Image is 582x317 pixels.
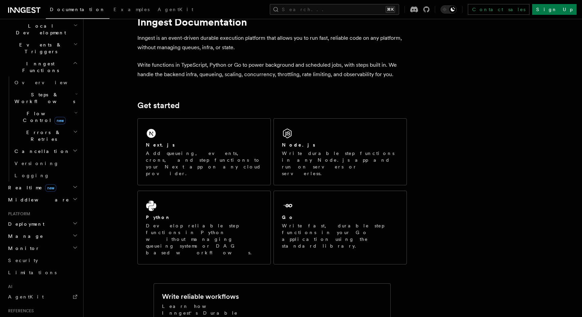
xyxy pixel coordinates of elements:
span: new [55,117,66,124]
a: Documentation [46,2,109,19]
button: Events & Triggers [5,39,79,58]
a: Examples [109,2,154,18]
a: AgentKit [154,2,197,18]
span: Deployment [5,221,44,227]
h2: Next.js [146,141,175,148]
span: Examples [114,7,150,12]
a: Logging [12,169,79,182]
span: AgentKit [8,294,44,299]
button: Cancellation [12,145,79,157]
button: Inngest Functions [5,58,79,76]
a: Security [5,254,79,266]
h2: Go [282,214,294,221]
span: Overview [14,80,84,85]
button: Errors & Retries [12,126,79,145]
span: Security [8,258,38,263]
span: Inngest Functions [5,60,73,74]
a: Get started [137,101,180,110]
span: Realtime [5,184,56,191]
a: Limitations [5,266,79,279]
p: Add queueing, events, crons, and step functions to your Next app on any cloud provider. [146,150,262,177]
button: Toggle dark mode [441,5,457,13]
button: Deployment [5,218,79,230]
a: Contact sales [468,4,529,15]
h2: Python [146,214,171,221]
div: Inngest Functions [5,76,79,182]
span: Limitations [8,270,57,275]
span: Middleware [5,196,69,203]
p: Write fast, durable step functions in your Go application using the standard library. [282,222,398,249]
a: GoWrite fast, durable step functions in your Go application using the standard library. [273,191,407,264]
span: Monitor [5,245,40,252]
span: Steps & Workflows [12,91,75,105]
button: Manage [5,230,79,242]
h2: Node.js [282,141,315,148]
span: new [45,184,56,192]
span: Events & Triggers [5,41,73,55]
span: References [5,308,34,314]
span: Versioning [14,161,59,166]
span: AI [5,284,12,289]
span: Manage [5,233,43,240]
button: Middleware [5,194,79,206]
button: Realtimenew [5,182,79,194]
p: Inngest is an event-driven durable execution platform that allows you to run fast, reliable code ... [137,33,407,52]
a: Overview [12,76,79,89]
button: Steps & Workflows [12,89,79,107]
span: Logging [14,173,50,178]
a: Sign Up [532,4,577,15]
a: Versioning [12,157,79,169]
p: Write functions in TypeScript, Python or Go to power background and scheduled jobs, with steps bu... [137,60,407,79]
button: Local Development [5,20,79,39]
button: Monitor [5,242,79,254]
kbd: ⌘K [386,6,395,13]
a: PythonDevelop reliable step functions in Python without managing queueing systems or DAG based wo... [137,191,271,264]
span: Flow Control [12,110,74,124]
span: Local Development [5,23,73,36]
span: Documentation [50,7,105,12]
p: Develop reliable step functions in Python without managing queueing systems or DAG based workflows. [146,222,262,256]
span: Platform [5,211,30,217]
a: Next.jsAdd queueing, events, crons, and step functions to your Next app on any cloud provider. [137,118,271,185]
h2: Write reliable workflows [162,292,239,301]
button: Search...⌘K [270,4,399,15]
span: AgentKit [158,7,193,12]
button: Flow Controlnew [12,107,79,126]
a: AgentKit [5,291,79,303]
a: Node.jsWrite durable step functions in any Node.js app and run on servers or serverless. [273,118,407,185]
span: Errors & Retries [12,129,73,142]
span: Cancellation [12,148,70,155]
p: Write durable step functions in any Node.js app and run on servers or serverless. [282,150,398,177]
h1: Inngest Documentation [137,16,407,28]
